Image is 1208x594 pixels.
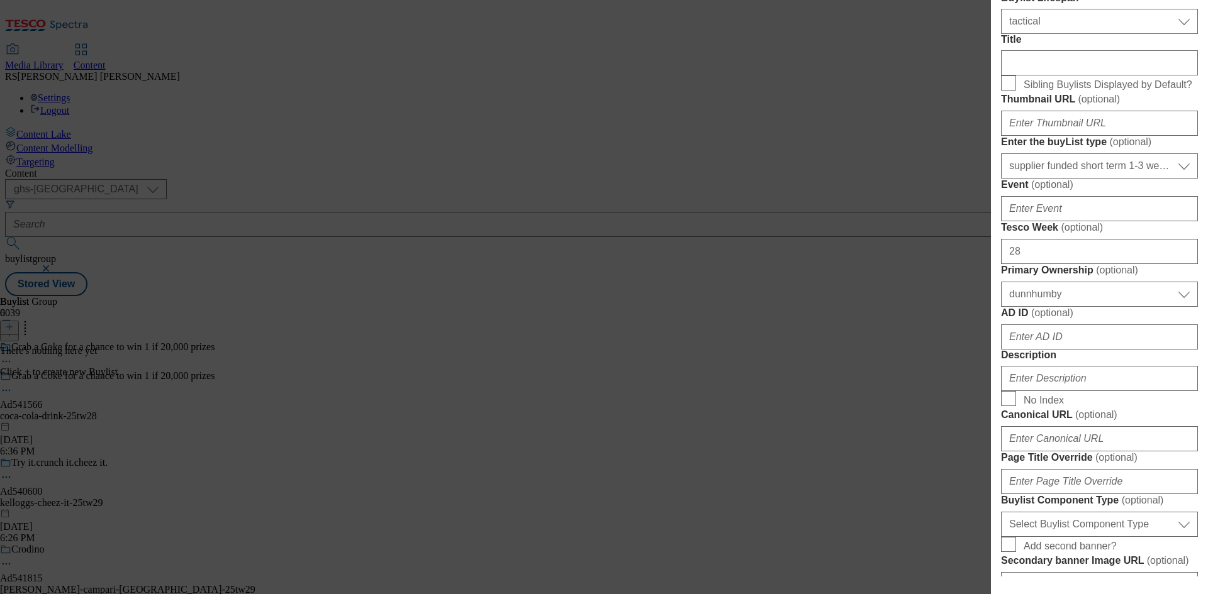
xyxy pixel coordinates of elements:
[1001,196,1198,221] input: Enter Event
[1095,452,1138,463] span: ( optional )
[1001,264,1198,277] label: Primary Ownership
[1024,395,1064,406] span: No Index
[1001,554,1198,567] label: Secondary banner Image URL
[1122,495,1164,505] span: ( optional )
[1075,409,1117,420] span: ( optional )
[1109,136,1151,147] span: ( optional )
[1001,469,1198,494] input: Enter Page Title Override
[1031,307,1073,318] span: ( optional )
[1001,451,1198,464] label: Page Title Override
[1024,79,1192,91] span: Sibling Buylists Displayed by Default?
[1001,93,1198,106] label: Thumbnail URL
[1001,239,1198,264] input: Enter Tesco Week
[1001,349,1198,361] label: Description
[1001,307,1198,319] label: AD ID
[1001,324,1198,349] input: Enter AD ID
[1001,136,1198,148] label: Enter the buyList type
[1061,222,1103,233] span: ( optional )
[1078,94,1120,104] span: ( optional )
[1001,409,1198,421] label: Canonical URL
[1001,34,1198,45] label: Title
[1001,221,1198,234] label: Tesco Week
[1031,179,1073,190] span: ( optional )
[1024,541,1117,552] span: Add second banner?
[1001,426,1198,451] input: Enter Canonical URL
[1001,366,1198,391] input: Enter Description
[1001,50,1198,75] input: Enter Title
[1001,111,1198,136] input: Enter Thumbnail URL
[1096,265,1138,275] span: ( optional )
[1147,555,1189,566] span: ( optional )
[1001,494,1198,507] label: Buylist Component Type
[1001,179,1198,191] label: Event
